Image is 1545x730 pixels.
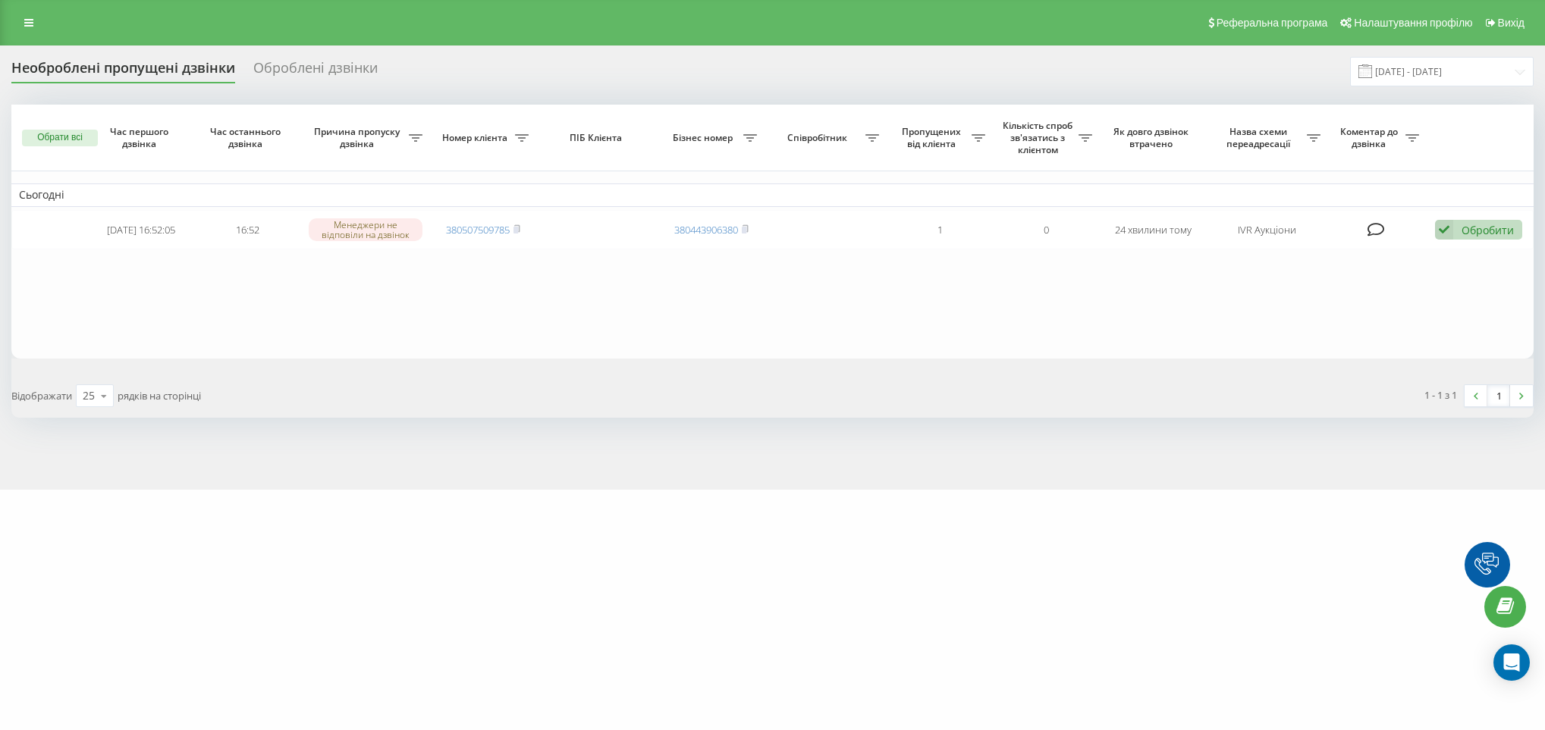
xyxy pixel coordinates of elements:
span: Пропущених від клієнта [894,126,972,149]
span: Час останнього дзвінка [206,126,288,149]
div: Open Intercom Messenger [1493,644,1530,681]
span: Як довго дзвінок втрачено [1112,126,1194,149]
span: Вихід [1498,17,1525,29]
span: Бізнес номер [666,132,743,144]
span: Час першого дзвінка [99,126,181,149]
span: ПІБ Клієнта [549,132,645,144]
span: рядків на сторінці [118,389,201,403]
span: Співробітник [772,132,865,144]
span: Коментар до дзвінка [1336,126,1405,149]
div: Менеджери не відповіли на дзвінок [309,218,422,241]
td: 0 [993,210,1099,250]
span: Кількість спроб зв'язатись з клієнтом [1000,120,1078,155]
span: Реферальна програма [1217,17,1328,29]
div: 25 [83,388,95,403]
td: Сьогодні [11,183,1534,206]
td: 1 [887,210,993,250]
a: 380507509785 [446,223,510,237]
span: Назва схеми переадресації [1214,126,1307,149]
span: Налаштування профілю [1354,17,1472,29]
a: 380443906380 [674,223,738,237]
div: 1 - 1 з 1 [1424,387,1457,403]
span: Причина пропуску дзвінка [308,126,409,149]
span: Номер клієнта [438,132,515,144]
div: Необроблені пропущені дзвінки [11,60,235,83]
div: Обробити [1462,223,1514,237]
td: [DATE] 16:52:05 [87,210,193,250]
div: Оброблені дзвінки [253,60,378,83]
a: 1 [1487,385,1510,406]
td: 16:52 [194,210,300,250]
button: Обрати всі [22,130,98,146]
td: IVR Аукціони [1206,210,1328,250]
span: Відображати [11,389,72,403]
td: 24 хвилини тому [1100,210,1206,250]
